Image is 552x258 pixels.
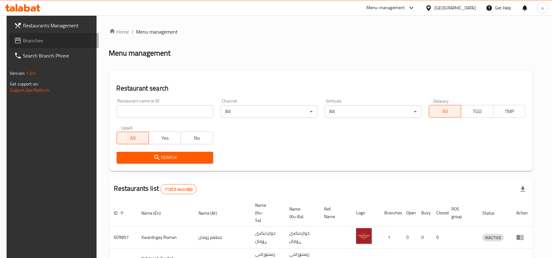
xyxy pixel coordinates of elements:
span: Version: [10,69,25,77]
span: TMP [496,107,523,116]
th: Busy [416,200,431,226]
span: Name (Ar) [198,209,225,217]
button: No [181,132,213,144]
button: All [429,105,461,118]
li: / [132,28,134,36]
div: Menu [516,233,528,241]
h2: Restaurant search [117,84,525,93]
td: 609857 [109,226,137,249]
span: Status [482,209,503,217]
span: Search [122,154,208,162]
span: INACTIVE [482,234,504,241]
th: Closed [431,200,446,226]
span: Ref. Name [324,205,344,220]
td: Xwardngay Roman [137,226,193,249]
span: No [183,134,210,143]
span: Name (En) [142,209,169,217]
div: All [325,105,421,118]
td: خواردنگەی ڕۆمان [284,226,319,249]
a: Branches [9,33,99,48]
span: Yes [151,134,178,143]
div: Menu-management [366,4,405,12]
div: INACTIVE [482,234,504,241]
td: مطعم رومان [193,226,250,249]
button: All [117,132,149,144]
div: [GEOGRAPHIC_DATA] [434,4,476,11]
a: Search Branch Phone [9,48,99,63]
span: Name (Ku-So) [255,201,277,224]
button: TGO [461,105,493,118]
span: 11253 record(s) [161,186,196,192]
h2: Menu management [109,48,171,58]
span: ID [114,209,126,217]
span: Branches [23,37,94,44]
span: TGO [464,107,491,116]
span: Search Branch Phone [23,52,94,59]
div: Total records count [160,184,197,194]
a: Support.OpsPlatform [10,86,50,94]
th: Action [511,200,533,226]
div: All [221,105,317,118]
h2: Restaurants list [114,184,197,194]
span: Name (Ku-Ba) [289,205,312,220]
th: Branches [379,200,401,226]
td: 0 [431,226,446,249]
span: 1.0.0 [26,69,36,77]
td: خواردنگەی ڕۆمان [250,226,284,249]
span: Get support on: [10,80,39,88]
td: 0 [401,226,416,249]
td: 1 [379,226,401,249]
th: Open [401,200,416,226]
th: Logo [351,200,379,226]
button: TMP [493,105,525,118]
span: Menu management [136,28,178,36]
span: a [541,4,544,11]
a: Restaurants Management [9,18,99,33]
input: Search for restaurant name or ID.. [117,105,213,118]
button: Search [117,152,213,163]
span: All [119,134,146,143]
span: All [432,107,459,116]
nav: breadcrumb [109,28,533,36]
img: Xwardngay Roman [356,228,372,244]
div: Export file [515,182,530,197]
td: 0 [416,226,431,249]
button: Yes [149,132,181,144]
label: Delivery [433,99,449,103]
a: Home [109,28,129,36]
label: Upsell [121,125,133,130]
span: Restaurants Management [23,22,94,29]
span: POS group [451,205,470,220]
